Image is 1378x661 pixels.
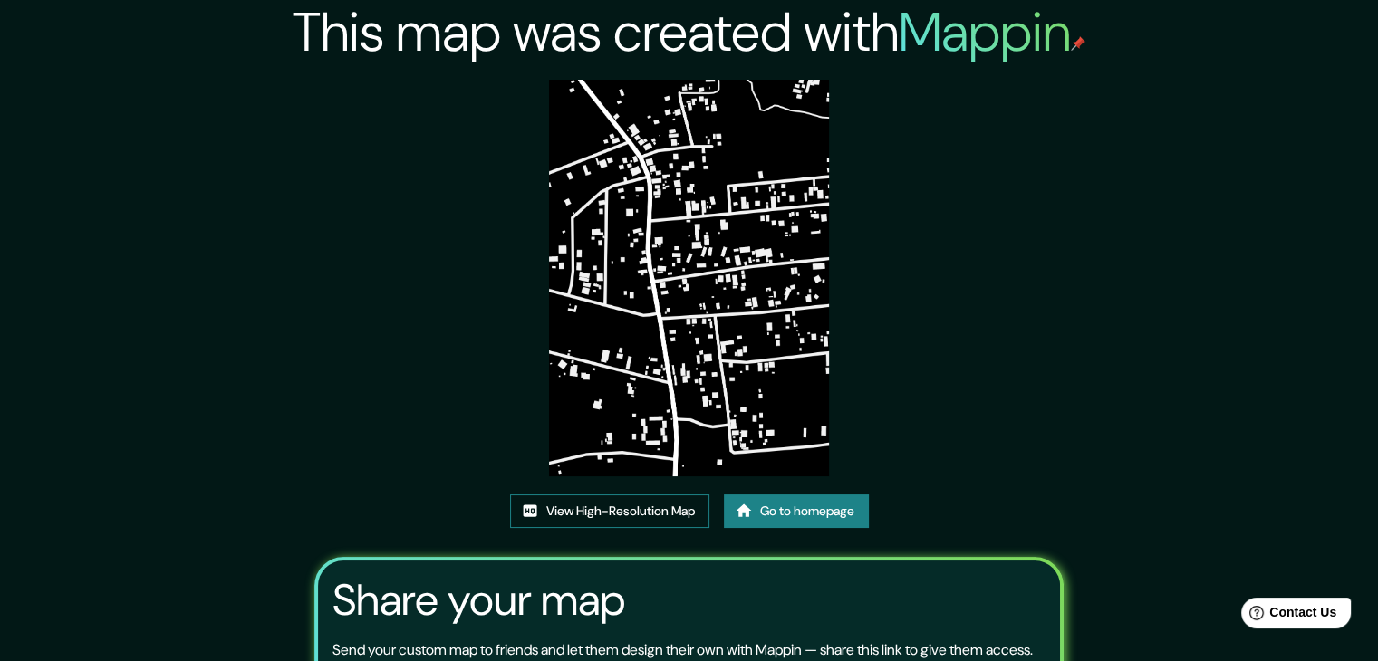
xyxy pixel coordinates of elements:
p: Send your custom map to friends and let them design their own with Mappin — share this link to gi... [332,639,1033,661]
img: created-map [549,80,830,476]
img: mappin-pin [1071,36,1085,51]
iframe: Help widget launcher [1217,590,1358,641]
h3: Share your map [332,575,625,626]
a: View High-Resolution Map [510,494,709,528]
a: Go to homepage [724,494,869,528]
